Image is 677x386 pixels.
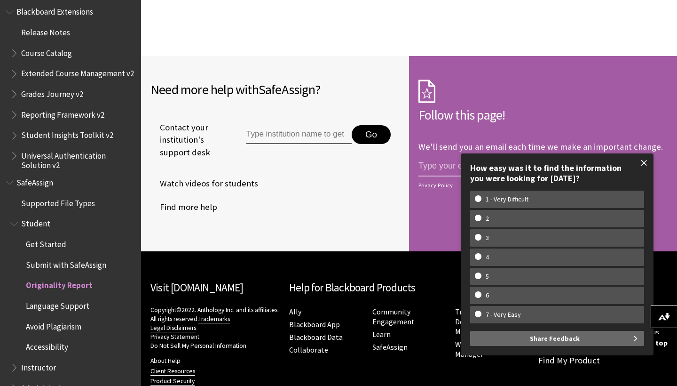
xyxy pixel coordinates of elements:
[26,236,66,249] span: Get Started
[21,216,50,229] span: Student
[150,177,258,191] a: Watch videos for students
[352,125,391,144] button: Go
[150,377,195,386] a: Product Security
[150,342,246,350] a: Do Not Sell My Personal Information
[470,331,644,346] button: Share Feedback
[26,339,68,352] span: Accessibility
[21,86,83,99] span: Grades Journey v2
[26,278,93,290] span: Originality Report
[470,163,644,183] div: How easy was it to find the information you were looking for [DATE]?
[150,281,243,294] a: Visit [DOMAIN_NAME]
[21,128,113,140] span: Student Insights Toolkit v2
[475,273,500,281] w-span: 5
[150,80,400,99] h2: Need more help with ?
[21,360,56,372] span: Instructor
[289,307,301,317] a: Ally
[289,280,529,296] h2: Help for Blackboard Products
[21,24,70,37] span: Release Notes
[475,291,500,299] w-span: 6
[16,4,93,17] span: Blackboard Extensions
[150,333,199,341] a: Privacy Statement
[372,307,415,327] a: Community Engagement
[259,81,315,98] span: SafeAssign
[21,195,95,208] span: Supported File Types
[26,298,89,311] span: Language Support
[21,45,72,58] span: Course Catalog
[475,253,500,261] w-span: 4
[475,311,532,319] w-span: 7 - Very Easy
[418,157,574,177] input: email address
[289,332,343,342] a: Blackboard Data
[150,306,280,350] p: Copyright©2022. Anthology Inc. and its affiliates. All rights reserved.
[16,175,53,187] span: SafeAssign
[289,320,340,330] a: Blackboard App
[475,215,500,223] w-span: 2
[21,66,134,79] span: Extended Course Management v2
[26,257,106,270] span: Submit with SafeAssign
[475,234,500,242] w-span: 3
[530,331,580,346] span: Share Feedback
[246,125,352,144] input: Type institution name to get support
[418,182,665,189] a: Privacy Policy
[150,121,225,159] span: Contact your institution's support desk
[21,148,134,170] span: Universal Authentication Solution v2
[198,315,230,323] a: Trademarks
[418,80,435,103] img: Subscription Icon
[150,357,181,365] a: About Help
[26,319,81,331] span: Avoid Plagiarism
[6,4,135,170] nav: Book outline for Blackboard Extensions
[372,330,391,339] a: Learn
[150,200,217,214] a: Find more help
[455,307,499,337] a: Training and Development Manager
[21,107,104,120] span: Reporting Framework v2
[475,195,539,203] w-span: 1 - Very Difficult
[455,339,509,359] a: Web Community Manager
[538,355,600,366] a: Find My Product
[150,324,196,332] a: Legal Disclaimers
[150,367,195,376] a: Client Resources
[372,342,408,352] a: SafeAssign
[289,345,328,355] a: Collaborate
[418,105,668,125] h2: Follow this page!
[418,141,663,152] p: We'll send you an email each time we make an important change.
